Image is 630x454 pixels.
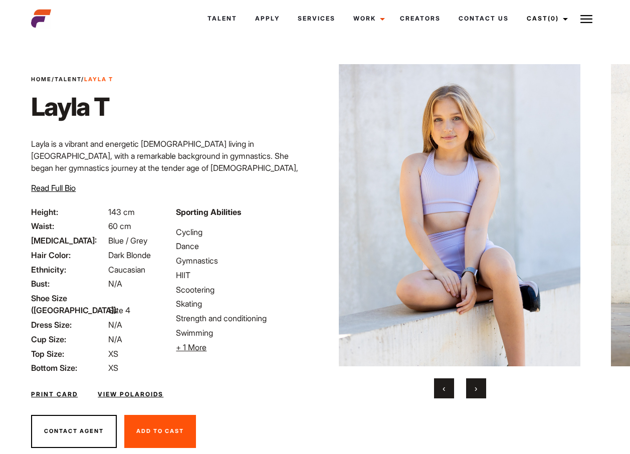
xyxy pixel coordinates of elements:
[246,5,289,32] a: Apply
[548,15,559,22] span: (0)
[176,269,309,281] li: HIIT
[344,5,391,32] a: Work
[391,5,450,32] a: Creators
[31,235,106,247] span: [MEDICAL_DATA]:
[176,240,309,252] li: Dance
[31,278,106,290] span: Bust:
[176,255,309,267] li: Gymnastics
[108,320,122,330] span: N/A
[124,415,196,448] button: Add To Cast
[176,342,206,352] span: + 1 More
[518,5,574,32] a: Cast(0)
[108,221,131,231] span: 60 cm
[136,427,184,434] span: Add To Cast
[108,279,122,289] span: N/A
[31,220,106,232] span: Waist:
[31,348,106,360] span: Top Size:
[31,182,76,194] button: Read Full Bio
[176,226,309,238] li: Cycling
[31,362,106,374] span: Bottom Size:
[108,236,147,246] span: Blue / Grey
[176,327,309,339] li: Swimming
[31,75,113,84] span: / /
[55,76,81,83] a: Talent
[108,363,118,373] span: XS
[31,249,106,261] span: Hair Color:
[108,305,130,315] span: Size 4
[31,9,51,29] img: cropped-aefm-brand-fav-22-square.png
[108,334,122,344] span: N/A
[31,76,52,83] a: Home
[108,349,118,359] span: XS
[31,138,309,246] p: Layla is a vibrant and energetic [DEMOGRAPHIC_DATA] living in [GEOGRAPHIC_DATA], with a remarkabl...
[31,319,106,331] span: Dress Size:
[108,250,151,260] span: Dark Blonde
[108,265,145,275] span: Caucasian
[289,5,344,32] a: Services
[31,92,113,122] h1: Layla T
[443,383,445,393] span: Previous
[108,207,135,217] span: 143 cm
[31,415,117,448] button: Contact Agent
[339,64,580,366] img: adada
[31,206,106,218] span: Height:
[31,183,76,193] span: Read Full Bio
[580,13,592,25] img: Burger icon
[31,292,106,316] span: Shoe Size ([GEOGRAPHIC_DATA]):
[450,5,518,32] a: Contact Us
[98,390,163,399] a: View Polaroids
[31,390,78,399] a: Print Card
[176,298,309,310] li: Skating
[475,383,477,393] span: Next
[176,312,309,324] li: Strength and conditioning
[31,264,106,276] span: Ethnicity:
[176,284,309,296] li: Scootering
[198,5,246,32] a: Talent
[84,76,113,83] strong: Layla T
[176,207,241,217] strong: Sporting Abilities
[31,333,106,345] span: Cup Size:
